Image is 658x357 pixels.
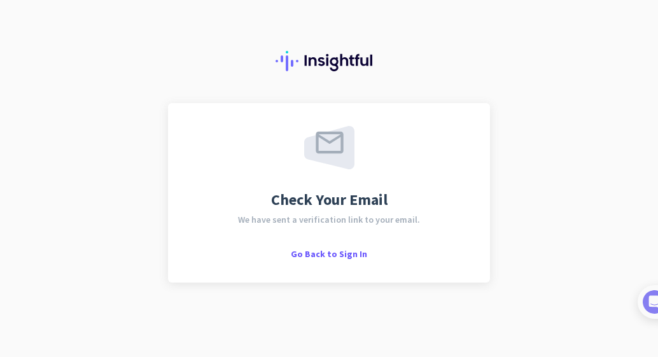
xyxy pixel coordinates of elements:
[271,192,388,207] span: Check Your Email
[291,248,367,260] span: Go Back to Sign In
[238,215,420,224] span: We have sent a verification link to your email.
[304,126,354,169] img: email-sent
[276,51,382,71] img: Insightful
